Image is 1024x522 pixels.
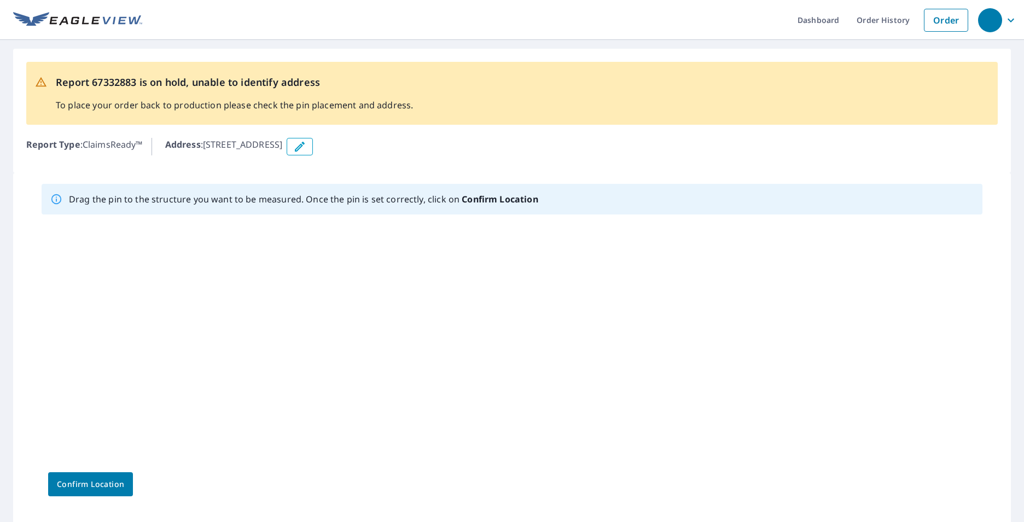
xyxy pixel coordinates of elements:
button: Confirm Location [48,472,133,496]
p: : [STREET_ADDRESS] [165,138,283,155]
p: To place your order back to production please check the pin placement and address. [56,98,413,112]
p: Report 67332883 is on hold, unable to identify address [56,75,413,90]
span: Confirm Location [57,478,124,491]
p: : ClaimsReady™ [26,138,143,155]
b: Confirm Location [462,193,538,205]
p: Drag the pin to the structure you want to be measured. Once the pin is set correctly, click on [69,193,538,206]
a: Order [924,9,968,32]
img: EV Logo [13,12,142,28]
b: Report Type [26,138,80,150]
b: Address [165,138,201,150]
